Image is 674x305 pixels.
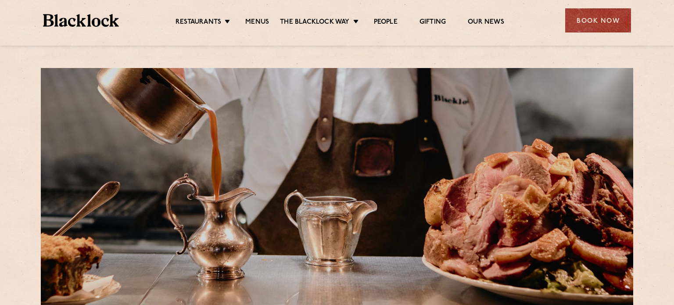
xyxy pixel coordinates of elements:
a: Restaurants [176,18,221,28]
a: Our News [468,18,504,28]
a: The Blacklock Way [280,18,349,28]
div: Book Now [565,8,631,32]
img: BL_Textured_Logo-footer-cropped.svg [43,14,119,27]
a: Menus [245,18,269,28]
a: People [374,18,398,28]
a: Gifting [419,18,446,28]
